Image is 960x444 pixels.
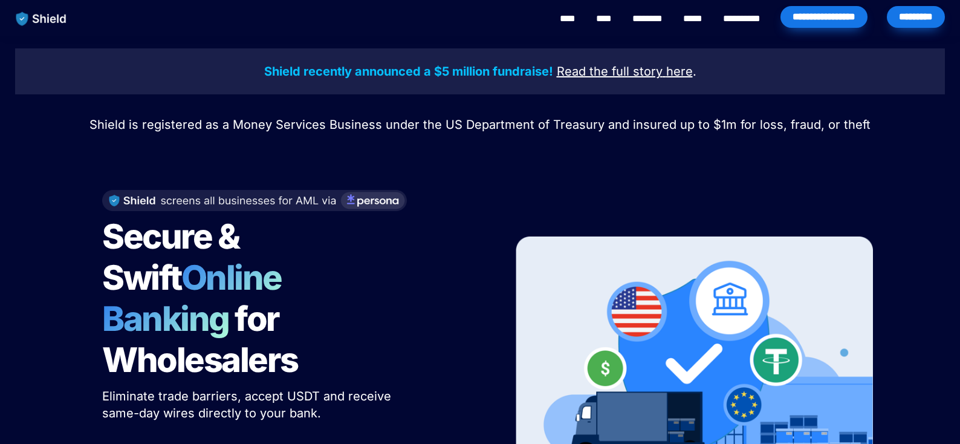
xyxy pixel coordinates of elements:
[666,64,693,79] u: here
[102,389,395,420] span: Eliminate trade barriers, accept USDT and receive same-day wires directly to your bank.
[666,66,693,78] a: here
[693,64,696,79] span: .
[557,64,663,79] u: Read the full story
[102,298,298,380] span: for Wholesalers
[264,64,553,79] strong: Shield recently announced a $5 million fundraise!
[557,66,663,78] a: Read the full story
[102,216,245,298] span: Secure & Swift
[10,6,73,31] img: website logo
[89,117,871,132] span: Shield is registered as a Money Services Business under the US Department of Treasury and insured...
[102,257,294,339] span: Online Banking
